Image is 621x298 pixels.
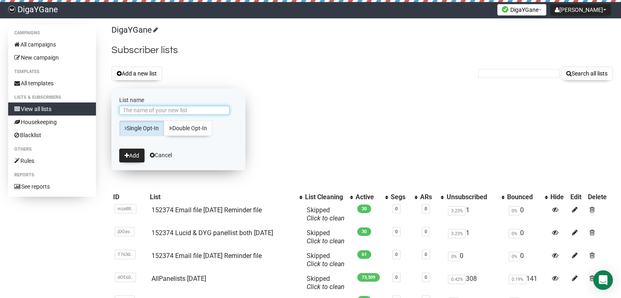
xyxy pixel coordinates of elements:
div: List Cleaning [305,193,346,201]
span: 30 [357,227,371,236]
a: AllPanelists [DATE] [151,275,206,282]
div: Active [356,193,381,201]
span: jDOav.. [115,227,134,236]
span: 30 [357,205,371,213]
a: Rules [8,154,96,167]
th: Bounced: No sort applied, activate to apply an ascending sort [505,191,548,203]
th: Active: No sort applied, activate to apply an ascending sort [354,191,389,203]
span: 61 [357,250,371,259]
li: Campaigns [8,28,96,38]
a: Click to clean [307,260,345,268]
a: 152374 Lucid & DYG panellist both [DATE] [151,229,273,237]
span: 0% [509,229,520,238]
td: 1 [445,203,505,226]
th: Segs: No sort applied, activate to apply an ascending sort [389,191,419,203]
th: Delete: No sort applied, sorting is disabled [586,191,613,203]
a: Cancel [150,152,172,158]
th: Hide: No sort applied, sorting is disabled [549,191,569,203]
a: View all lists [8,102,96,116]
a: 152374 Email file [DATE] Reminder file [151,252,262,260]
span: T7630.. [115,250,136,259]
th: Edit: No sort applied, sorting is disabled [569,191,586,203]
div: Edit [570,193,584,201]
span: 0% [509,206,520,216]
img: favicons [502,6,508,13]
div: Segs [391,193,411,201]
div: ID [113,193,147,201]
div: Delete [588,193,611,201]
th: ARs: No sort applied, activate to apply an ascending sort [418,191,445,203]
button: DigaYGane [497,4,546,16]
a: 0 [395,252,398,257]
td: 0 [445,249,505,271]
button: Search all lists [561,67,613,80]
li: Reports [8,170,96,180]
td: 141 [505,271,548,294]
li: Lists & subscribers [8,93,96,102]
li: Others [8,145,96,154]
td: 308 [445,271,505,294]
span: Skipped [307,229,345,245]
a: Click to clean [307,214,345,222]
span: 0.19% [509,275,526,284]
a: Click to clean [307,283,345,291]
div: List [150,193,295,201]
a: 0 [395,229,398,234]
a: All campaigns [8,38,96,51]
span: 0% [448,252,459,261]
a: All templates [8,77,96,90]
td: 0 [505,203,548,226]
a: Double Opt-In [164,120,212,136]
span: Skipped [307,275,345,291]
span: Skipped [307,206,345,222]
a: 152374 Email file [DATE] Reminder file [151,206,262,214]
th: List: No sort applied, activate to apply an ascending sort [148,191,303,203]
a: See reports [8,180,96,193]
input: The name of your new list [119,106,229,115]
span: 3.23% [448,206,465,216]
div: ARs [420,193,436,201]
a: 0 [425,229,427,234]
span: 73,309 [357,273,380,282]
button: Add a new list [111,67,162,80]
a: 0 [395,206,398,211]
span: 0.42% [448,275,465,284]
a: Blacklist [8,129,96,142]
td: 0 [505,249,548,271]
img: f83b26b47af82e482c948364ee7c1d9c [8,6,16,13]
span: mzx8R.. [115,204,136,213]
div: Open Intercom Messenger [593,270,613,290]
div: Bounced [507,193,540,201]
a: DigaYGane [111,25,157,35]
button: Add [119,149,145,162]
a: Housekeeping [8,116,96,129]
a: 0 [425,275,427,280]
div: Unsubscribed [446,193,497,201]
button: [PERSON_NAME] [550,4,611,16]
a: New campaign [8,51,96,64]
a: 0 [395,275,398,280]
th: Unsubscribed: No sort applied, activate to apply an ascending sort [445,191,505,203]
label: List name [119,96,238,104]
div: Hide [550,193,568,201]
a: Click to clean [307,237,345,245]
a: 0 [425,252,427,257]
td: 1 [445,226,505,249]
td: 0 [505,226,548,249]
th: ID: No sort applied, sorting is disabled [111,191,148,203]
li: Templates [8,67,96,77]
span: dOE60.. [115,273,136,282]
th: List Cleaning: No sort applied, activate to apply an ascending sort [303,191,354,203]
h2: Subscriber lists [111,43,613,58]
a: Single Opt-In [119,120,164,136]
span: 0% [509,252,520,261]
a: 0 [425,206,427,211]
span: 3.23% [448,229,465,238]
span: Skipped [307,252,345,268]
